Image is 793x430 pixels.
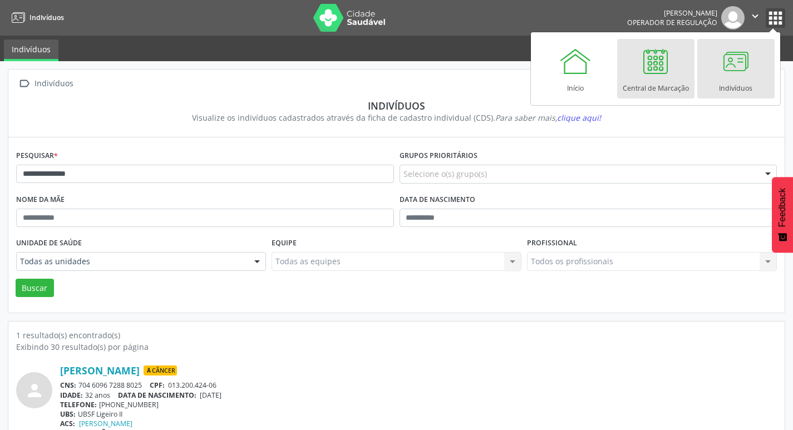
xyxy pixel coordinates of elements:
[16,329,777,341] div: 1 resultado(s) encontrado(s)
[557,112,601,123] span: clique aqui!
[60,391,777,400] div: 32 anos
[60,400,97,409] span: TELEFONE:
[772,177,793,253] button: Feedback - Mostrar pesquisa
[627,8,717,18] div: [PERSON_NAME]
[60,400,777,409] div: [PHONE_NUMBER]
[24,112,769,123] div: Visualize os indivíduos cadastrados através da ficha de cadastro individual (CDS).
[537,39,614,98] a: Início
[766,8,785,28] button: apps
[400,147,477,165] label: Grupos prioritários
[60,409,777,419] div: UBSF Ligeiro II
[16,147,58,165] label: Pesquisar
[745,6,766,29] button: 
[24,100,769,112] div: Indivíduos
[16,341,777,353] div: Exibindo 30 resultado(s) por página
[79,419,132,428] a: [PERSON_NAME]
[20,256,243,267] span: Todas as unidades
[200,391,221,400] span: [DATE]
[403,168,487,180] span: Selecione o(s) grupo(s)
[16,235,82,252] label: Unidade de saúde
[16,191,65,209] label: Nome da mãe
[400,191,475,209] label: Data de nascimento
[29,13,64,22] span: Indivíduos
[60,364,140,377] a: [PERSON_NAME]
[168,380,216,390] span: 013.200.424-06
[627,18,717,27] span: Operador de regulação
[495,112,601,123] i: Para saber mais,
[144,365,177,375] span: Câncer
[32,76,75,92] div: Indivíduos
[60,391,83,400] span: IDADE:
[60,380,76,390] span: CNS:
[527,235,577,252] label: Profissional
[777,188,787,227] span: Feedback
[16,76,75,92] a:  Indivíduos
[118,391,196,400] span: DATA DE NASCIMENTO:
[272,235,297,252] label: Equipe
[150,380,165,390] span: CPF:
[721,6,745,29] img: img
[749,10,761,22] i: 
[16,279,54,298] button: Buscar
[4,39,58,61] a: Indivíduos
[16,76,32,92] i: 
[617,39,695,98] a: Central de Marcação
[60,409,76,419] span: UBS:
[60,380,777,390] div: 704 6096 7288 8025
[8,8,64,27] a: Indivíduos
[697,39,775,98] a: Indivíduos
[60,419,75,428] span: ACS:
